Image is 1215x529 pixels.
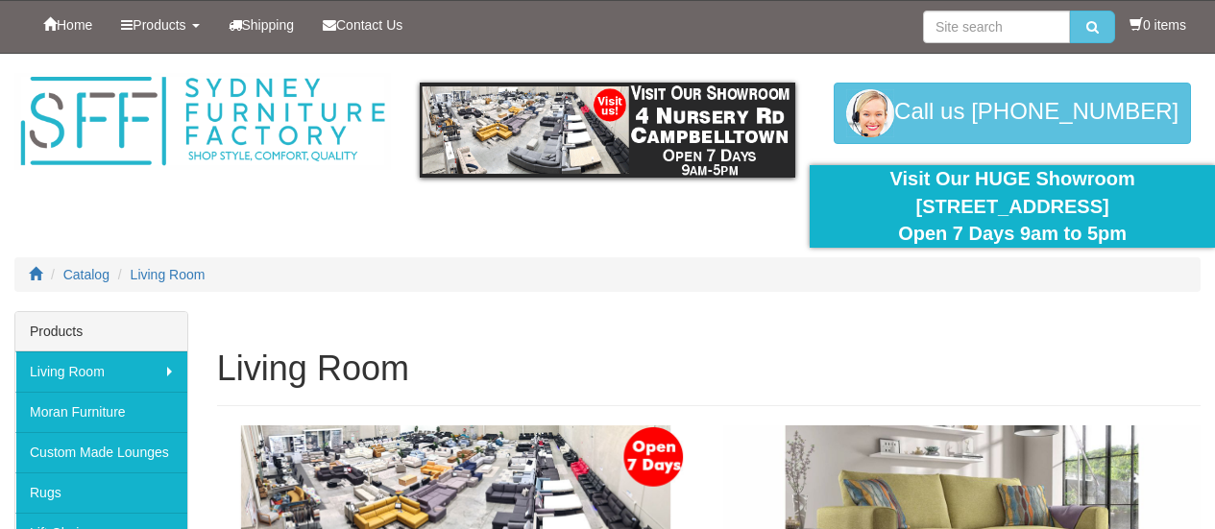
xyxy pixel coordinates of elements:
[420,83,796,178] img: showroom.gif
[131,267,206,282] a: Living Room
[308,1,417,49] a: Contact Us
[336,17,402,33] span: Contact Us
[15,432,187,472] a: Custom Made Lounges
[15,312,187,351] div: Products
[923,11,1070,43] input: Site search
[242,17,295,33] span: Shipping
[15,392,187,432] a: Moran Furniture
[57,17,92,33] span: Home
[107,1,213,49] a: Products
[15,472,187,513] a: Rugs
[1130,15,1186,35] li: 0 items
[29,1,107,49] a: Home
[217,349,1201,388] h1: Living Room
[15,351,187,392] a: Living Room
[63,267,109,282] a: Catalog
[14,73,391,170] img: Sydney Furniture Factory
[824,165,1201,248] div: Visit Our HUGE Showroom [STREET_ADDRESS] Open 7 Days 9am to 5pm
[214,1,309,49] a: Shipping
[133,17,185,33] span: Products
